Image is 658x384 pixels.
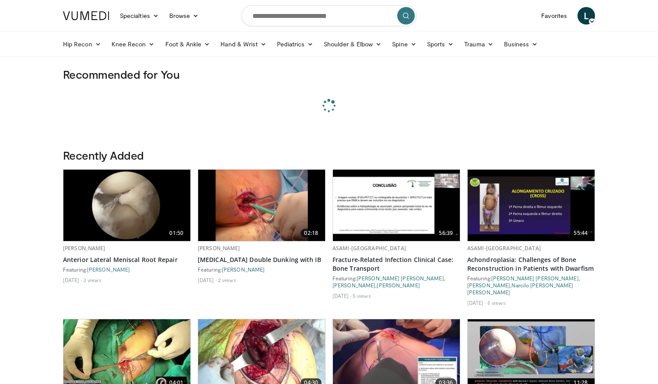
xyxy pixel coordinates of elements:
[198,170,325,241] a: 02:18
[58,35,106,53] a: Hip Recon
[467,282,510,288] a: [PERSON_NAME]
[198,244,240,252] a: [PERSON_NAME]
[333,170,460,241] a: 56:39
[63,255,191,264] a: Anterior Lateral Meniscal Root Repair
[332,275,460,289] div: Featuring: , ,
[63,170,190,241] a: 01:50
[353,292,371,299] li: 5 views
[63,170,190,241] img: 79f3c451-6734-4c3d-ae0c-4779cf0ef7a5.620x360_q85_upscale.jpg
[166,229,187,237] span: 01:50
[435,229,456,237] span: 56:39
[241,5,416,26] input: Search topics, interventions
[467,299,486,306] li: [DATE]
[115,7,164,24] a: Specialties
[63,67,595,81] h3: Recommended for You
[467,282,574,295] a: Narcilo [PERSON_NAME] [PERSON_NAME]
[491,275,579,281] a: [PERSON_NAME] [PERSON_NAME]
[467,275,595,296] div: Featuring: , ,
[198,266,325,273] div: Featuring:
[332,255,460,273] a: Fracture-Related Infection Clinical Case: Bone Transport
[332,244,406,252] a: ASAMI-[GEOGRAPHIC_DATA]
[301,229,322,237] span: 02:18
[577,7,595,24] a: L
[198,276,217,283] li: [DATE]
[536,7,572,24] a: Favorites
[63,244,105,252] a: [PERSON_NAME]
[487,299,506,306] li: 5 views
[106,35,160,53] a: Knee Recon
[459,35,499,53] a: Trauma
[468,170,595,241] img: 4f2bc282-22c3-41e7-a3f0-d3b33e5d5e41.620x360_q85_upscale.jpg
[332,282,375,288] a: [PERSON_NAME]
[272,35,318,53] a: Pediatrics
[318,35,387,53] a: Shoulder & Elbow
[63,266,191,273] div: Featuring:
[467,244,541,252] a: ASAMI-[GEOGRAPHIC_DATA]
[422,35,459,53] a: Sports
[160,35,216,53] a: Foot & Ankle
[218,276,236,283] li: 2 views
[333,170,460,241] img: 7827b68c-edda-4073-a757-b2e2fb0a5246.620x360_q85_upscale.jpg
[357,275,444,281] a: [PERSON_NAME] [PERSON_NAME]
[215,35,272,53] a: Hand & Wrist
[332,292,351,299] li: [DATE]
[164,7,204,24] a: Browse
[222,266,265,272] a: [PERSON_NAME]
[467,255,595,273] a: Achondroplasia: Challenges of Bone Reconstruction in Patients with Dwarfism
[468,170,595,241] a: 55:44
[198,255,325,264] a: [MEDICAL_DATA] Double Dunking with IB
[387,35,421,53] a: Spine
[63,148,595,162] h3: Recently Added
[63,276,82,283] li: [DATE]
[63,11,109,20] img: VuMedi Logo
[499,35,543,53] a: Business
[198,170,325,241] img: 25a20e55-2dbe-4643-b1df-73d660d99ebd.620x360_q85_upscale.jpg
[377,282,420,288] a: [PERSON_NAME]
[570,229,591,237] span: 55:44
[87,266,130,272] a: [PERSON_NAME]
[83,276,101,283] li: 3 views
